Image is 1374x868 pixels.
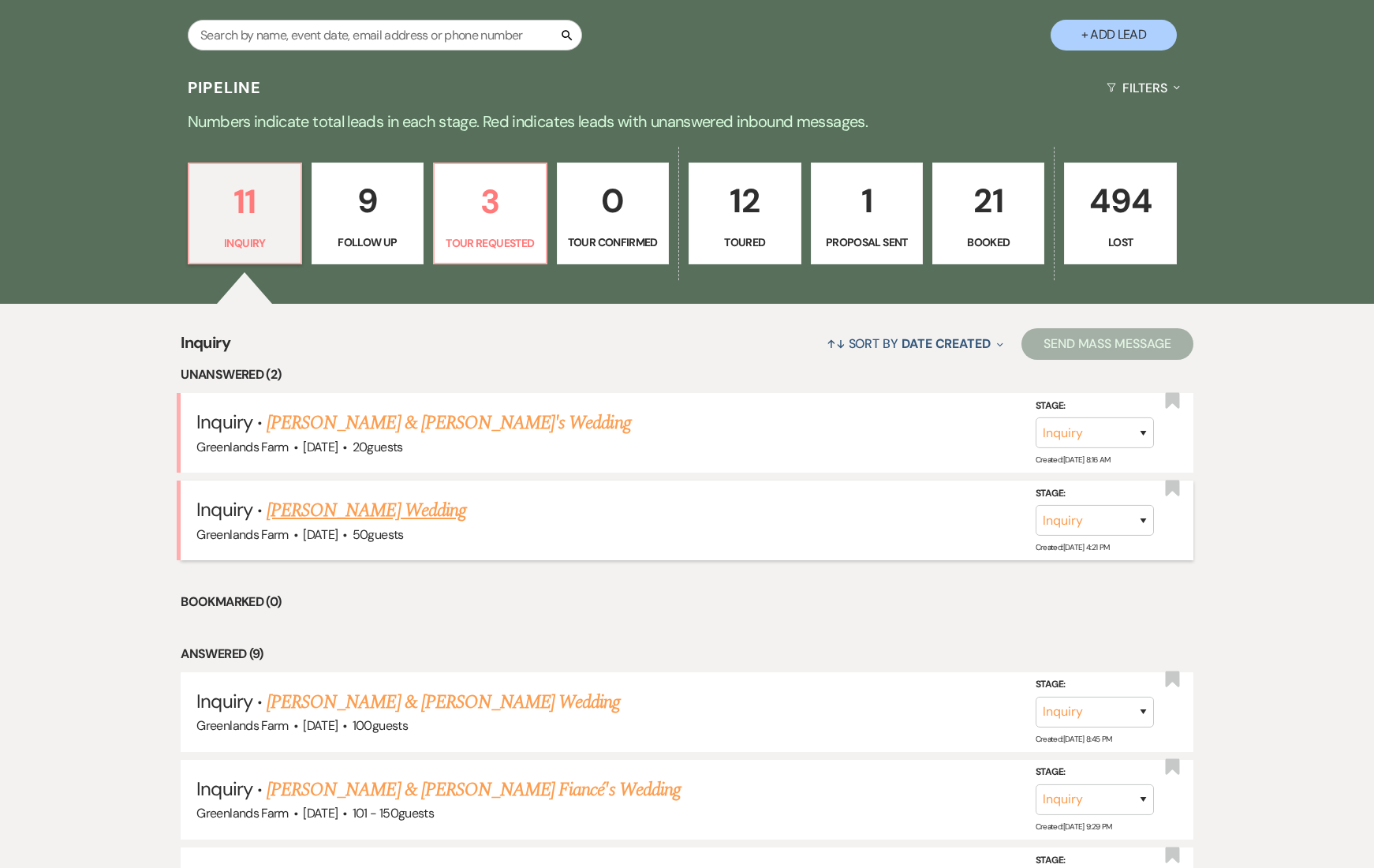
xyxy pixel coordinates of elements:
[820,323,1010,365] button: Sort By Date Created
[181,365,1193,385] li: Unanswered (2)
[267,776,681,804] a: [PERSON_NAME] & [PERSON_NAME] Fiancé's Wedding
[181,592,1193,612] li: Bookmarked (0)
[181,331,230,365] span: Inquiry
[1074,174,1166,227] p: 494
[433,163,547,265] a: 3Tour Requested
[267,496,466,525] a: [PERSON_NAME] Wedding
[699,174,790,227] p: 12
[1074,234,1166,251] p: Lost
[181,644,1193,664] li: Answered (9)
[196,497,252,522] span: Inquiry
[196,526,288,543] span: Greenlands Farm
[827,335,846,352] span: ↑↓
[444,234,536,252] p: Tour Requested
[303,439,338,455] span: [DATE]
[199,234,290,252] p: Inquiry
[353,439,403,455] span: 20 guests
[821,174,913,227] p: 1
[196,776,252,801] span: Inquiry
[557,163,669,265] a: 0Tour Confirmed
[943,234,1034,251] p: Booked
[1036,398,1154,415] label: Stage:
[1064,163,1176,265] a: 494Lost
[1036,764,1154,781] label: Stage:
[188,77,262,99] h3: Pipeline
[1036,676,1154,694] label: Stage:
[567,234,659,251] p: Tour Confirmed
[119,109,1255,134] p: Numbers indicate total leads in each stage. Red indicates leads with unanswered inbound messages.
[1051,20,1177,51] button: + Add Lead
[267,688,620,716] a: [PERSON_NAME] & [PERSON_NAME] Wedding
[444,175,536,228] p: 3
[199,175,290,228] p: 11
[353,526,404,543] span: 50 guests
[196,805,288,821] span: Greenlands Farm
[1036,821,1112,832] span: Created: [DATE] 9:29 PM
[1036,542,1110,552] span: Created: [DATE] 4:21 PM
[932,163,1044,265] a: 21Booked
[567,174,659,227] p: 0
[267,409,631,437] a: [PERSON_NAME] & [PERSON_NAME]'s Wedding
[821,234,913,251] p: Proposal Sent
[1021,328,1193,360] button: Send Mass Message
[1036,455,1111,465] span: Created: [DATE] 8:16 AM
[188,163,301,265] a: 11Inquiry
[943,174,1034,227] p: 21
[902,335,991,352] span: Date Created
[689,163,801,265] a: 12Toured
[196,439,288,455] span: Greenlands Farm
[1036,485,1154,503] label: Stage:
[196,689,252,713] span: Inquiry
[303,717,338,734] span: [DATE]
[303,526,338,543] span: [DATE]
[322,174,413,227] p: 9
[303,805,338,821] span: [DATE]
[312,163,424,265] a: 9Follow Up
[1036,734,1112,744] span: Created: [DATE] 8:45 PM
[196,717,288,734] span: Greenlands Farm
[353,717,408,734] span: 100 guests
[353,805,434,821] span: 101 - 150 guests
[322,234,413,251] p: Follow Up
[1100,67,1186,109] button: Filters
[699,234,790,251] p: Toured
[811,163,923,265] a: 1Proposal Sent
[196,410,252,434] span: Inquiry
[188,20,582,51] input: Search by name, event date, email address or phone number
